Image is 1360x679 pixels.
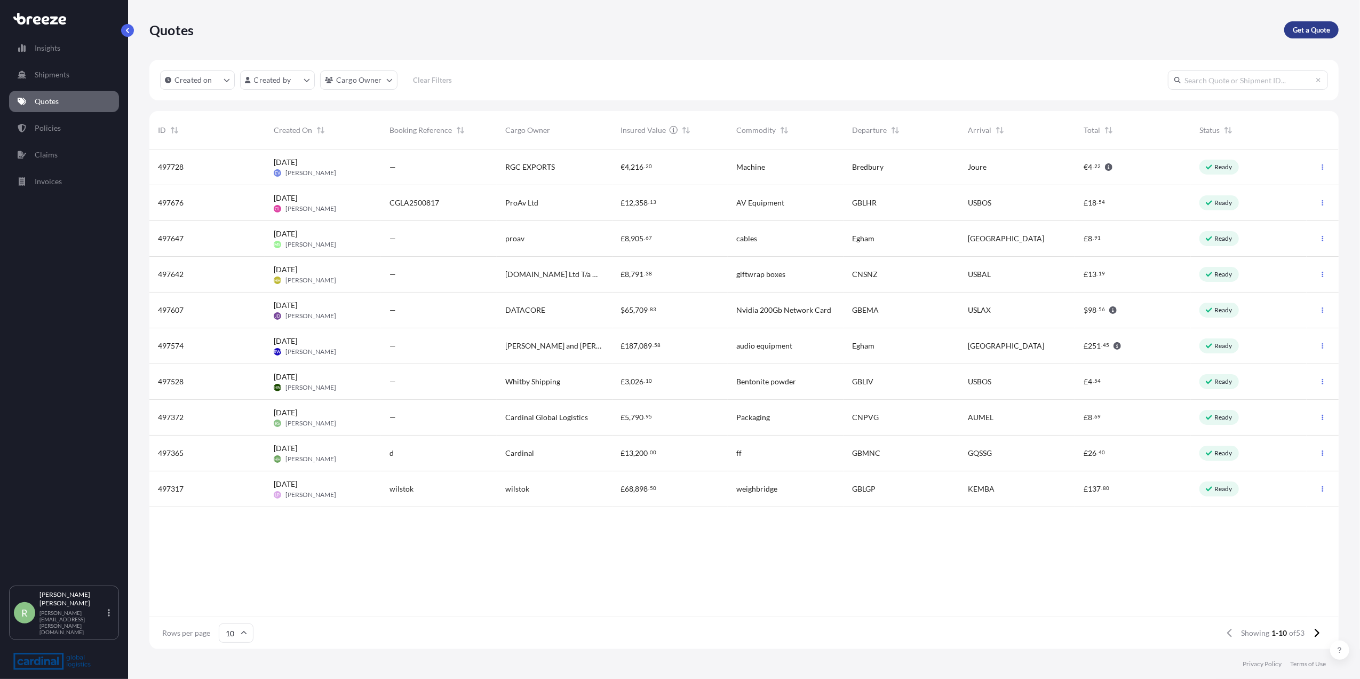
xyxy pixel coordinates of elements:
[1084,199,1088,207] span: £
[389,162,396,172] span: —
[646,415,653,419] span: 95
[650,486,657,490] span: 50
[505,412,588,423] span: Cardinal Global Logistics
[736,412,770,423] span: Packaging
[274,346,281,357] span: RW
[275,311,280,321] span: JD
[1214,449,1232,457] p: Ready
[778,124,791,137] button: Sort
[1094,164,1101,168] span: 22
[852,125,887,136] span: Departure
[736,269,785,280] span: giftwrap boxes
[1199,125,1220,136] span: Status
[625,485,634,493] span: 68
[403,72,463,89] button: Clear Filters
[1093,236,1094,240] span: .
[852,305,879,315] span: GBEMA
[645,164,646,168] span: .
[275,203,280,214] span: CL
[1088,449,1096,457] span: 26
[621,485,625,493] span: £
[645,236,646,240] span: .
[1214,377,1232,386] p: Ready
[158,269,184,280] span: 497642
[454,124,467,137] button: Sort
[158,448,184,459] span: 497365
[634,199,635,207] span: ,
[649,451,650,454] span: .
[174,75,212,85] p: Created on
[635,199,648,207] span: 358
[625,235,630,242] span: 8
[852,198,877,208] span: GBLHR
[1293,25,1330,35] p: Get a Quote
[1101,486,1102,490] span: .
[413,75,452,85] p: Clear Filters
[968,448,992,459] span: GQSSG
[968,162,987,172] span: Joure
[1097,307,1098,311] span: .
[285,169,336,177] span: [PERSON_NAME]
[240,70,315,90] button: createdBy Filter options
[1214,199,1232,207] p: Ready
[35,176,62,187] p: Invoices
[285,419,336,428] span: [PERSON_NAME]
[645,415,646,419] span: .
[274,228,297,239] span: [DATE]
[158,125,166,136] span: ID
[9,37,119,59] a: Insights
[39,610,106,635] p: [PERSON_NAME][EMAIL_ADDRESS][PERSON_NAME][DOMAIN_NAME]
[275,489,280,500] span: LP
[1088,414,1092,421] span: 8
[1099,272,1105,275] span: 19
[889,124,902,137] button: Sort
[389,233,396,244] span: —
[389,448,394,459] span: d
[285,348,336,356] span: [PERSON_NAME]
[631,235,644,242] span: 905
[852,233,874,244] span: Egham
[275,168,280,178] span: EV
[1272,628,1287,638] span: 1-10
[968,198,991,208] span: USBOS
[621,414,625,421] span: £
[1093,415,1094,419] span: .
[1097,451,1098,454] span: .
[389,198,439,208] span: CGLA2500817
[1093,164,1094,168] span: .
[274,372,297,382] span: [DATE]
[1084,271,1088,278] span: £
[1084,235,1088,242] span: £
[968,125,991,136] span: Arrival
[1088,235,1092,242] span: 8
[9,91,119,112] a: Quotes
[646,164,653,168] span: 20
[1088,342,1101,350] span: 251
[160,70,235,90] button: createdOn Filter options
[968,305,991,315] span: USLAX
[1214,413,1232,422] p: Ready
[1084,449,1088,457] span: £
[631,414,644,421] span: 790
[631,271,644,278] span: 791
[1284,21,1339,38] a: Get a Quote
[158,341,184,351] span: 497574
[625,199,634,207] span: 12
[158,376,184,387] span: 497528
[630,235,631,242] span: ,
[35,43,60,53] p: Insights
[285,276,336,285] span: [PERSON_NAME]
[505,376,560,387] span: Whitby Shipping
[505,269,604,280] span: [DOMAIN_NAME] Ltd T/a Wonderbly
[650,451,657,454] span: 00
[9,64,119,85] a: Shipments
[1097,200,1098,204] span: .
[9,117,119,139] a: Policies
[274,454,281,464] span: HH
[254,75,291,85] p: Created by
[274,479,297,489] span: [DATE]
[1088,163,1092,171] span: 4
[649,486,650,490] span: .
[631,378,644,385] span: 026
[158,198,184,208] span: 497676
